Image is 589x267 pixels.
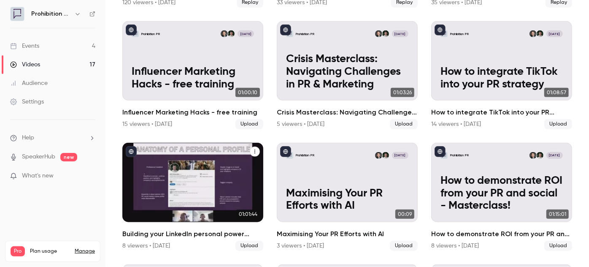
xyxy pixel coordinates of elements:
a: Manage [75,248,95,255]
a: How to integrate TikTok into your PR strategyProhibition PRWill OckendenChris Norton[DATE]How to ... [431,21,572,129]
span: [DATE] [392,30,408,37]
span: Upload [235,119,263,129]
button: published [280,146,291,157]
span: Upload [235,241,263,251]
h2: How to demonstrate ROI from your PR and social - Masterclass! [431,229,572,239]
li: Influencer Marketing Hacks - free training [122,21,263,129]
span: Help [22,133,34,142]
span: 01:03:26 [391,88,414,97]
h2: Influencer Marketing Hacks - free training [122,107,263,117]
span: Upload [390,241,418,251]
span: [DATE] [546,152,563,159]
p: Prohibition PR [295,32,314,36]
img: Will Ockenden [382,30,389,37]
img: Chris Norton [530,152,536,159]
img: Prohibition PR [11,7,24,21]
a: SpeakerHub [22,153,55,161]
img: Chris Norton [530,30,536,37]
div: 8 viewers • [DATE] [122,242,170,250]
span: 01:15:01 [546,210,569,219]
span: 00:09 [395,210,414,219]
li: Maximising Your PR Efforts with AI [277,143,418,251]
div: 5 viewers • [DATE] [277,120,324,128]
span: 01:00:10 [235,88,260,97]
div: 15 viewers • [DATE] [122,120,172,128]
img: Will Ockenden [537,30,543,37]
span: Upload [544,241,572,251]
h2: How to integrate TikTok into your PR strategy [431,107,572,117]
img: Will Ockenden [382,152,389,159]
p: Crisis Masterclass: Navigating Challenges in PR & Marketing [286,53,408,91]
span: Pro [11,246,25,256]
p: Influencer Marketing Hacks - free training [132,66,254,91]
li: How to demonstrate ROI from your PR and social - Masterclass! [431,143,572,251]
button: published [126,146,137,157]
a: Maximising Your PR Efforts with AIProhibition PRWill OckendenChris Norton[DATE]Maximising Your PR... [277,143,418,251]
span: [DATE] [392,152,408,159]
img: Chris Norton [375,30,382,37]
li: help-dropdown-opener [10,133,95,142]
h2: Building your LinkedIn personal power brand - Masterclass [122,229,263,239]
img: Will Ockenden [537,152,543,159]
span: Plan usage [30,248,70,255]
a: Crisis Masterclass: Navigating Challenges in PR & MarketingProhibition PRWill OckendenChris Norto... [277,21,418,129]
div: 3 viewers • [DATE] [277,242,324,250]
div: Audience [10,79,48,87]
img: Chris Norton [221,30,227,37]
button: published [280,25,291,35]
span: What's new [22,172,54,180]
div: 14 viewers • [DATE] [431,120,481,128]
li: How to integrate TikTok into your PR strategy [431,21,572,129]
h2: Maximising Your PR Efforts with AI [277,229,418,239]
p: Prohibition PR [295,153,314,158]
button: published [126,25,137,35]
a: 01:01:44Building your LinkedIn personal power brand - Masterclass8 viewers • [DATE]Upload [122,143,263,251]
p: How to integrate TikTok into your PR strategy [440,66,563,91]
p: Prohibition PR [450,153,469,158]
li: Building your LinkedIn personal power brand - Masterclass [122,143,263,251]
h2: Crisis Masterclass: Navigating Challenges in PR & Marketing [277,107,418,117]
div: 8 viewers • [DATE] [431,242,479,250]
h6: Prohibition PR [31,10,71,18]
p: How to demonstrate ROI from your PR and social - Masterclass! [440,175,563,213]
p: Maximising Your PR Efforts with AI [286,188,408,213]
img: Chris Norton [375,152,382,159]
span: Upload [390,119,418,129]
button: published [435,25,446,35]
span: [DATE] [238,30,254,37]
button: published [435,146,446,157]
div: Videos [10,60,40,69]
p: Prohibition PR [141,32,160,36]
span: new [60,153,77,161]
span: Upload [544,119,572,129]
div: Settings [10,98,44,106]
span: 01:01:44 [236,210,260,219]
li: Crisis Masterclass: Navigating Challenges in PR & Marketing [277,21,418,129]
div: Events [10,42,39,50]
span: [DATE] [546,30,563,37]
p: Prohibition PR [450,32,469,36]
a: Influencer Marketing Hacks - free trainingProhibition PRWill OckendenChris Norton[DATE]Influencer... [122,21,263,129]
img: Will Ockenden [228,30,235,37]
a: How to demonstrate ROI from your PR and social - Masterclass!Prohibition PRWill OckendenChris Nor... [431,143,572,251]
span: 01:08:57 [544,88,569,97]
